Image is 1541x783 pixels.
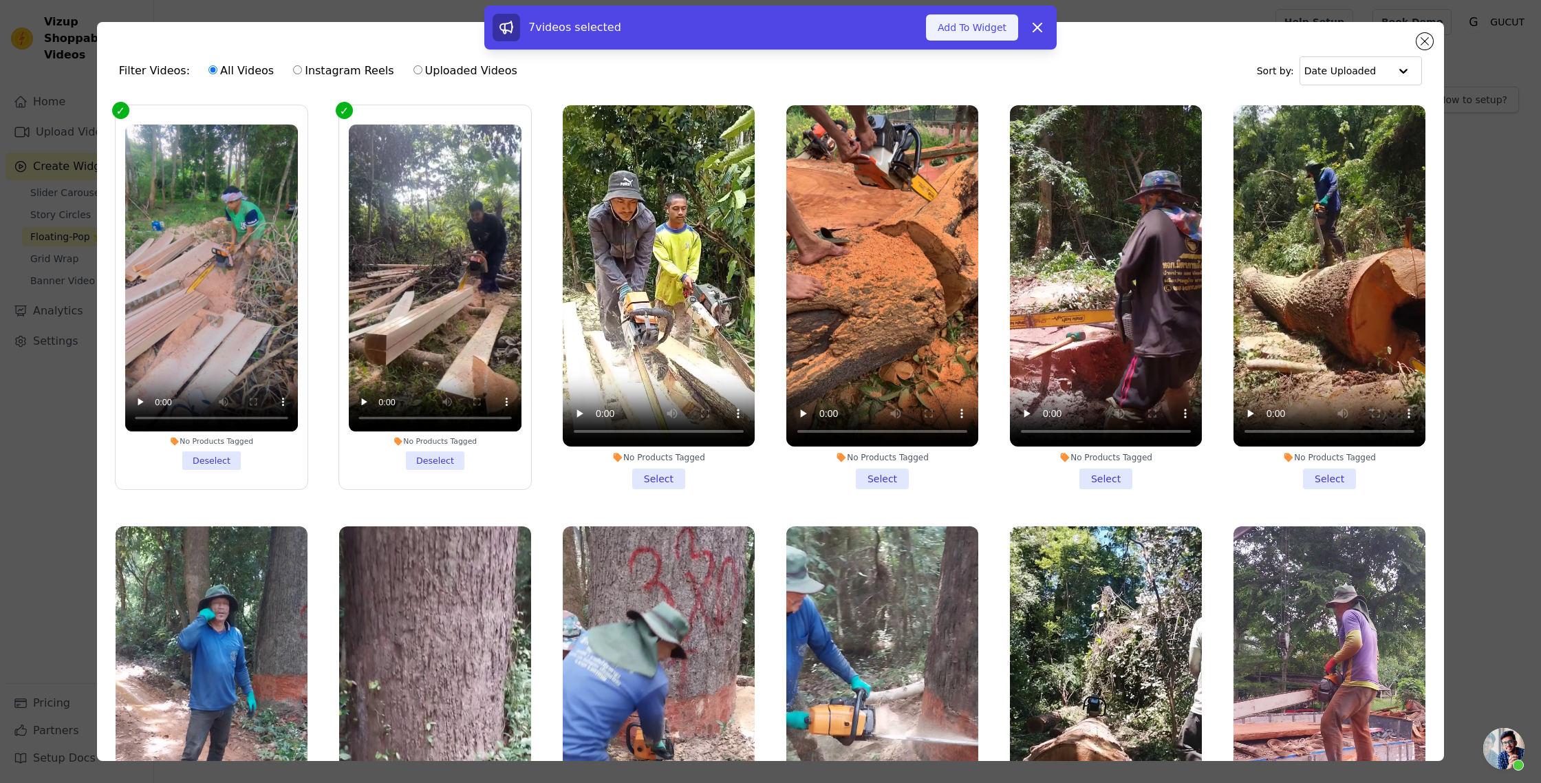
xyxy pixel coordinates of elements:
div: No Products Tagged [349,437,521,447]
img: tab_keywords_by_traffic_grey.svg [139,80,150,91]
div: Filter Videos: [119,55,525,87]
div: No Products Tagged [1233,452,1425,463]
label: Instagram Reels [292,62,394,80]
div: Keywords by Traffic [154,81,227,90]
div: No Products Tagged [786,452,978,463]
div: Domain Overview [55,81,123,90]
div: No Products Tagged [125,437,298,447]
span: 7 videos selected [528,21,621,34]
div: Domain: [DOMAIN_NAME] [36,36,151,47]
label: Uploaded Videos [413,62,518,80]
label: All Videos [208,62,274,80]
img: logo_orange.svg [22,22,33,33]
div: No Products Tagged [563,452,755,463]
div: v 4.0.25 [39,22,67,33]
div: Sort by: [1257,56,1423,85]
div: คำแนะนำเมื่อวางเมาส์เหนือปุ่มเปิด [1483,728,1524,769]
div: No Products Tagged [1010,452,1202,463]
button: Add To Widget [926,14,1018,41]
img: tab_domain_overview_orange.svg [40,80,51,91]
img: website_grey.svg [22,36,33,47]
